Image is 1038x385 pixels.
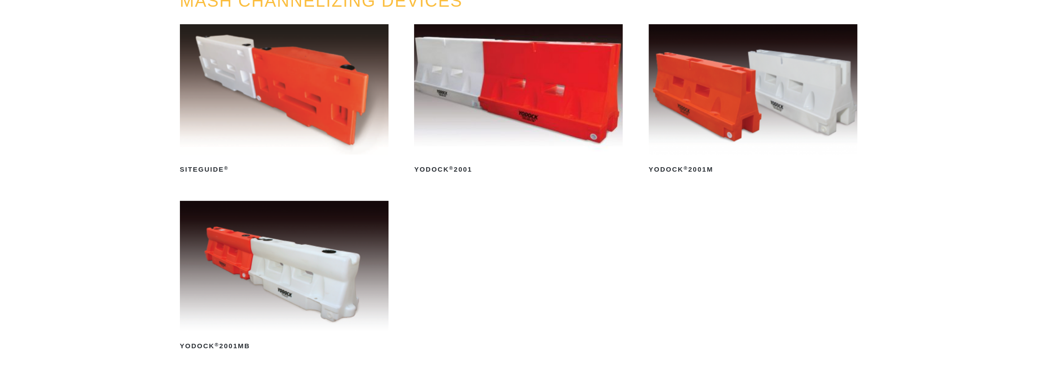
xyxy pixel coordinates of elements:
[414,163,623,177] h2: Yodock 2001
[180,163,388,177] h2: SiteGuide
[215,342,219,347] sup: ®
[180,24,388,177] a: SiteGuide®
[684,165,688,171] sup: ®
[449,165,454,171] sup: ®
[224,165,229,171] sup: ®
[180,339,388,354] h2: Yodock 2001MB
[649,24,857,177] a: Yodock®2001M
[414,24,623,177] a: Yodock®2001
[649,163,857,177] h2: Yodock 2001M
[414,24,623,155] img: Yodock 2001 Water Filled Barrier and Barricade
[180,201,388,353] a: Yodock®2001MB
